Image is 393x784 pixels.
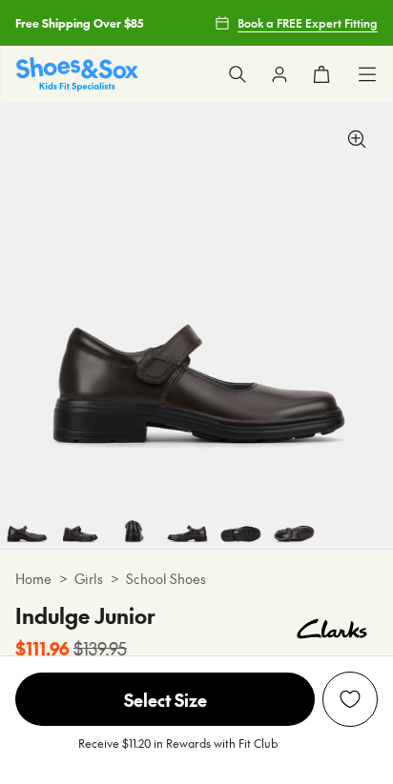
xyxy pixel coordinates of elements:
[15,635,70,661] b: $111.96
[73,635,127,661] s: $139.95
[15,569,378,589] div: > >
[215,6,378,40] a: Book a FREE Expert Fitting
[238,14,378,31] span: Book a FREE Expert Fitting
[286,600,378,657] img: Vendor logo
[78,734,278,769] p: Receive $11.20 in Rewards with Fit Club
[16,57,138,90] a: Shoes & Sox
[322,672,378,727] button: Add to Wishlist
[15,672,315,727] button: Select Size
[15,673,315,726] span: Select Size
[214,495,267,549] img: 8-527147_1
[15,569,52,589] a: Home
[160,495,214,549] img: 7-114980_1
[126,569,206,589] a: School Shoes
[107,495,160,549] img: 6-114979_1
[267,495,321,549] img: 9-527148_1
[16,57,138,90] img: SNS_Logo_Responsive.svg
[53,495,107,549] img: 5-114978_1
[74,569,103,589] a: Girls
[15,600,155,632] h4: Indulge Junior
